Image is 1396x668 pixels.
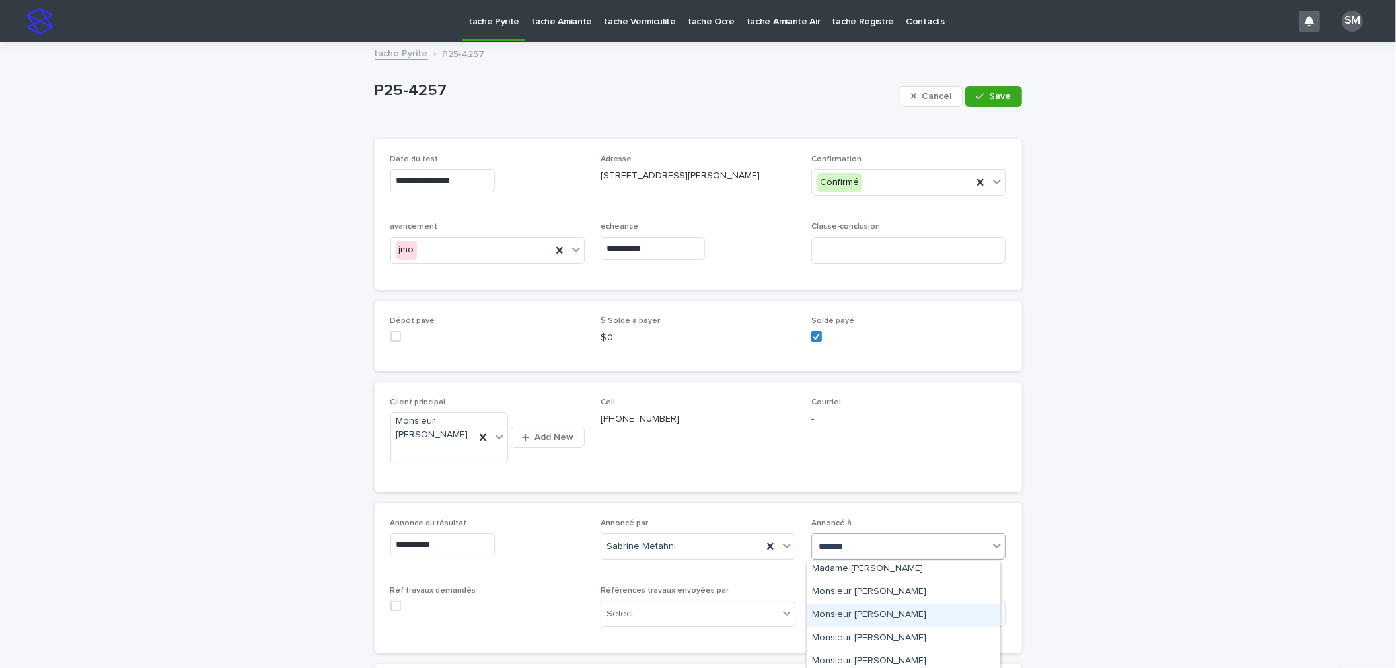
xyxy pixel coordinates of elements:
[601,331,795,345] p: $ 0
[390,155,439,163] span: Date du test
[606,540,676,554] span: Sabrine Metahni
[390,587,476,595] span: Réf travaux demandés
[811,223,880,231] span: Clause-conclusion
[990,92,1011,101] span: Save
[390,317,435,325] span: Dépôt payé
[606,607,640,621] div: Select...
[807,604,1000,627] div: Monsieur Geatan Plourde
[396,241,417,260] div: jmo
[601,169,795,183] p: [STREET_ADDRESS][PERSON_NAME]
[807,558,1000,581] div: Madame Sophie Plourde
[396,414,470,442] span: Monsieur [PERSON_NAME]
[922,92,951,101] span: Cancel
[811,398,841,406] span: Courriel
[390,223,438,231] span: avancement
[511,427,585,448] button: Add New
[807,581,1000,604] div: Monsieur Anthony Plourde
[601,317,660,325] span: $ Solde à payer
[811,519,852,527] span: Annoncé à
[601,587,729,595] span: Références travaux envoyées par
[390,398,446,406] span: Client principal
[965,86,1021,107] button: Save
[811,317,854,325] span: Solde payé
[811,155,862,163] span: Confirmation
[807,627,1000,650] div: Monsieur Jonathan Plourde
[811,412,1006,426] p: -
[900,86,963,107] button: Cancel
[601,398,615,406] span: Cell
[817,173,862,192] div: Confirmé
[375,81,895,100] p: P25-4257
[390,519,467,527] span: Annonce du résultat
[443,46,485,60] p: P25-4257
[601,155,632,163] span: Adresse
[375,45,428,60] a: tache Pyrite
[1342,11,1363,32] div: SM
[601,519,648,527] span: Annoncé par
[601,412,795,426] p: [PHONE_NUMBER]
[601,223,638,231] span: echeance
[534,433,573,442] span: Add New
[26,8,53,34] img: stacker-logo-s-only.png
